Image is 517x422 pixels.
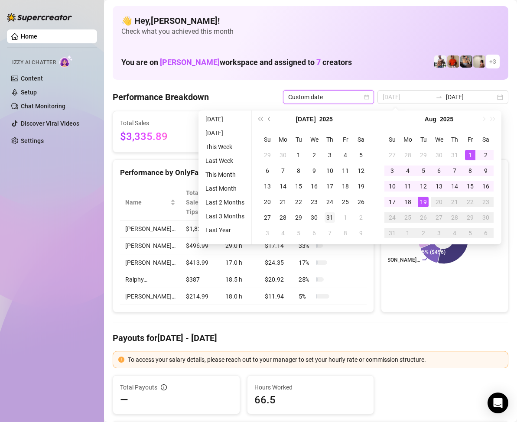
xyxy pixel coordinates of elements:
[338,225,353,241] td: 2025-08-08
[465,166,475,176] div: 8
[462,132,478,147] th: Fr
[260,147,275,163] td: 2025-06-29
[181,185,220,221] th: Total Sales & Tips
[416,132,431,147] th: Tu
[462,163,478,179] td: 2025-08-08
[181,237,220,254] td: $496.99
[460,55,472,68] img: George
[12,58,56,67] span: Izzy AI Chatter
[447,225,462,241] td: 2025-09-04
[21,75,43,82] a: Content
[434,150,444,160] div: 30
[400,210,416,225] td: 2025-08-25
[462,194,478,210] td: 2025-08-22
[449,181,460,192] div: 14
[340,181,351,192] div: 18
[278,212,288,223] div: 28
[202,114,248,124] li: [DATE]
[202,225,248,235] li: Last Year
[306,194,322,210] td: 2025-07-23
[384,132,400,147] th: Su
[120,185,181,221] th: Name
[322,210,338,225] td: 2025-07-31
[120,167,367,179] div: Performance by OnlyFans Creator
[21,120,79,127] a: Discover Viral Videos
[434,181,444,192] div: 13
[447,194,462,210] td: 2025-08-21
[202,211,248,221] li: Last 3 Months
[488,393,508,413] div: Open Intercom Messenger
[120,118,199,128] span: Total Sales
[340,166,351,176] div: 11
[425,110,436,128] button: Choose a month
[120,383,157,392] span: Total Payouts
[293,181,304,192] div: 15
[120,393,128,407] span: —
[353,210,369,225] td: 2025-08-02
[260,271,293,288] td: $20.92
[322,225,338,241] td: 2025-08-07
[121,27,500,36] span: Check what you achieved this month
[384,210,400,225] td: 2025-08-24
[299,241,312,250] span: 33 %
[275,179,291,194] td: 2025-07-14
[403,197,413,207] div: 18
[434,212,444,223] div: 27
[478,179,494,194] td: 2025-08-16
[120,237,181,254] td: [PERSON_NAME]…
[120,129,199,145] span: $3,335.89
[325,150,335,160] div: 3
[202,197,248,208] li: Last 2 Months
[306,163,322,179] td: 2025-07-09
[384,179,400,194] td: 2025-08-10
[275,210,291,225] td: 2025-07-28
[387,150,397,160] div: 27
[481,166,491,176] div: 9
[316,58,321,67] span: 7
[322,194,338,210] td: 2025-07-24
[120,288,181,305] td: [PERSON_NAME]…
[447,55,459,68] img: Justin
[121,58,352,67] h1: You are on workspace and assigned to creators
[275,147,291,163] td: 2025-06-30
[436,94,442,101] span: to
[125,198,169,207] span: Name
[325,228,335,238] div: 7
[447,163,462,179] td: 2025-08-07
[260,179,275,194] td: 2025-07-13
[262,212,273,223] div: 27
[403,166,413,176] div: 4
[293,228,304,238] div: 5
[262,228,273,238] div: 3
[260,237,293,254] td: $17.14
[262,181,273,192] div: 13
[309,166,319,176] div: 9
[260,254,293,271] td: $24.35
[220,254,260,271] td: 17.0 h
[387,197,397,207] div: 17
[356,166,366,176] div: 12
[186,188,208,217] span: Total Sales & Tips
[431,132,447,147] th: We
[431,147,447,163] td: 2025-07-30
[338,210,353,225] td: 2025-08-01
[220,271,260,288] td: 18.5 h
[418,150,429,160] div: 29
[481,212,491,223] div: 30
[21,103,65,110] a: Chat Monitoring
[384,163,400,179] td: 2025-08-03
[120,271,181,288] td: Ralphy…
[465,212,475,223] div: 29
[416,147,431,163] td: 2025-07-29
[416,163,431,179] td: 2025-08-05
[400,163,416,179] td: 2025-08-04
[436,94,442,101] span: swap-right
[338,132,353,147] th: Fr
[325,212,335,223] div: 31
[449,228,460,238] div: 4
[21,137,44,144] a: Settings
[293,197,304,207] div: 22
[262,150,273,160] div: 29
[340,150,351,160] div: 4
[260,163,275,179] td: 2025-07-06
